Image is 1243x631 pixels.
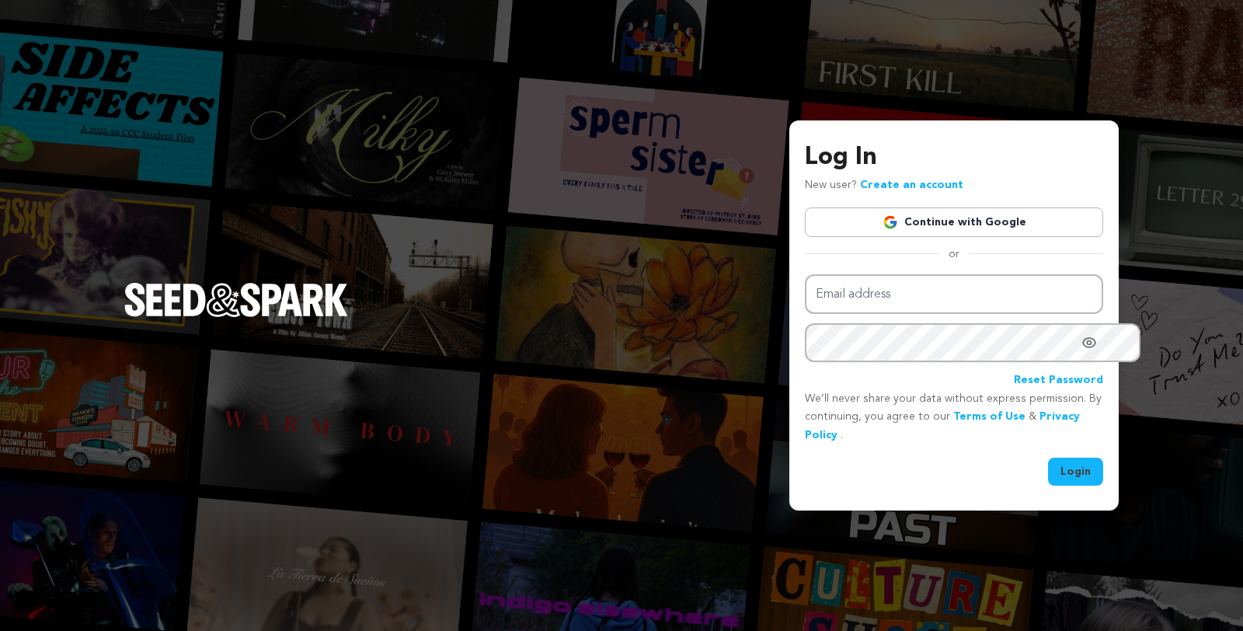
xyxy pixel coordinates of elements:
[1081,335,1097,350] a: Show password as plain text. Warning: this will display your password on the screen.
[805,139,1103,176] h3: Log In
[860,180,963,190] a: Create an account
[805,207,1103,237] a: Continue with Google
[805,274,1103,314] input: Email address
[805,176,963,195] p: New user?
[953,411,1025,422] a: Terms of Use
[1014,371,1103,390] a: Reset Password
[883,214,898,230] img: Google logo
[124,283,348,317] img: Seed&Spark Logo
[124,283,348,348] a: Seed&Spark Homepage
[1048,458,1103,486] button: Login
[805,390,1103,445] p: We’ll never share your data without express permission. By continuing, you agree to our & .
[939,246,969,262] span: or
